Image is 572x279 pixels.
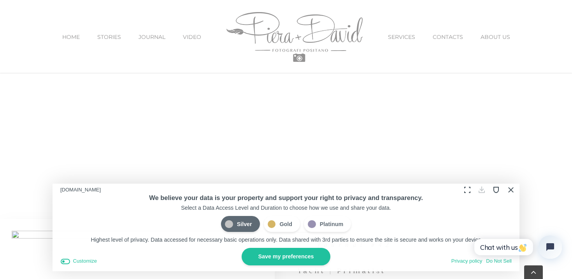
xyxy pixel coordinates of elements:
label: Platinum [304,216,351,232]
a: ABOUT US [481,21,510,53]
button: Close Cookie Compliance [504,184,516,196]
div: Select a Data Access Level and Duration to choose how we use and share your data. [60,204,512,212]
button: Download Consent [476,184,488,196]
span: We believe your data is your property and support your right to privacy and transparency. [149,194,423,201]
a: SERVICES [388,21,415,53]
button: Customize [60,257,97,265]
a: HOME [62,21,80,53]
a: VIDEO [183,21,201,53]
span: HOME [62,34,80,40]
span: CONTACTS [433,34,463,40]
a: CONTACTS [433,21,463,53]
span: VIDEO [183,34,201,40]
button: Protection Status: On [490,184,502,196]
a: STORIES [97,21,121,53]
span: ABOUT US [481,34,510,40]
span: JOURNAL [139,34,165,40]
h5: Yacht | Primatist [297,266,386,277]
div: [DOMAIN_NAME] [60,185,101,195]
iframe: Tidio Chat [462,225,572,279]
button: Save my preferences [242,248,330,265]
p: Highest level of privacy. Data accessed for necessary basic operations only. Data shared with 3rd... [60,236,512,244]
span: SERVICES [388,34,415,40]
img: Piera Plus David Photography Positano Logo [226,12,363,62]
span: STORIES [97,34,121,40]
button: Expand Toggle [461,184,474,196]
label: Silver [221,216,260,232]
a: JOURNAL [139,21,165,53]
em: Yacht | Primatist [207,88,364,113]
button: Privacy policy [451,257,482,265]
label: Gold [264,216,300,232]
